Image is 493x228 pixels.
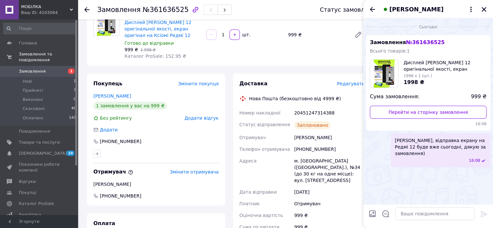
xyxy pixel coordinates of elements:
span: №361636525 [143,6,189,14]
span: Відгуки [19,179,36,185]
span: 16:08 12.09.2025 [370,121,487,127]
a: Перейти на сторінку замовлення [370,106,487,119]
div: 12.09.2025 [366,23,490,30]
span: Телефон отримувача [240,147,290,152]
span: Сума замовлення: [370,93,419,101]
span: 1 998 ₴ [140,48,156,52]
input: Пошук [3,23,76,34]
span: Аналітика [19,212,41,218]
span: Замовлення [19,68,46,74]
div: 999 ₴ [286,30,349,39]
span: Готово до відправки [124,41,174,46]
span: Товари та послуги [19,139,60,145]
span: Каталог ProSale [19,201,54,207]
span: Отримувач [240,135,266,140]
div: 999 ₴ [293,210,366,221]
span: Замовлення та повідомлення [19,51,78,63]
span: Замовлення [97,6,141,14]
div: шт. [241,31,251,38]
span: Каталог ProSale: 152.95 ₴ [124,54,186,59]
span: 143 [69,115,76,121]
span: Показники роботи компанії [19,162,60,173]
img: Дисплей Xiaomi Redmi 12 оригінальної якості, екран оригінал на Ксіомі Редмі 12 [97,10,116,36]
span: Головна [19,40,37,46]
span: Доставка [240,80,268,87]
span: Оплата [93,220,115,226]
span: 16:08 12.09.2025 [469,158,480,163]
div: [PHONE_NUMBER] [293,143,366,155]
div: 1 замовлення у вас на 999 ₴ [93,102,167,110]
div: [PERSON_NAME] [93,181,219,187]
span: Нові [23,78,32,84]
span: 999 ₴ [471,93,487,101]
span: Платник [240,201,260,206]
span: Оплачені [23,115,43,121]
span: 1998 ₴ [404,79,424,85]
span: 10 [66,150,75,156]
span: Отримувач [93,169,133,175]
span: [PERSON_NAME] [389,5,443,14]
span: МОБІЛКА [21,4,70,10]
span: Додати [100,127,118,132]
span: 1 [74,78,76,84]
span: 0 [74,97,76,102]
span: [PHONE_NUMBER] [99,193,142,199]
span: Дата відправки [240,189,277,195]
div: [PHONE_NUMBER] [99,138,142,145]
span: 999 ₴ [124,47,138,52]
span: Повідомлення [19,128,50,134]
span: Прийняті [23,88,43,93]
div: Статус замовлення [320,6,380,13]
span: Покупець [93,80,123,87]
span: [DEMOGRAPHIC_DATA] [19,150,67,156]
span: Адреса [240,158,257,163]
span: Змінити отримувача [170,169,219,174]
span: Номер накладної [240,110,281,115]
span: Сьогодні [417,24,440,30]
a: Дисплей [PERSON_NAME] 12 оригінальної якості, екран оригінал на Ксіомі Редмі 12 [124,20,192,38]
span: Замовлення [370,39,445,45]
span: 7 [74,88,76,93]
img: 6660624396_w100_h100_displej-xiaomi-redmi.jpg [374,60,395,88]
span: Редагувати [337,81,365,86]
span: [PERSON_NAME], відправка екрану на Редмі 12 буде вже сьогодні, дякую за замовлення) [395,137,487,157]
span: Виконані [23,97,43,102]
span: 1 [68,68,75,74]
button: [PERSON_NAME] [381,5,475,14]
span: Дисплей [PERSON_NAME] 12 оригінальної якості, екран оригінал на Ксіомі Редмі 12 [404,59,487,72]
span: № 361636525 [406,39,444,45]
span: Оціночна вартість [240,213,283,218]
div: Отримувач [293,198,366,210]
a: Редагувати [352,28,365,41]
span: Змінити покупця [178,81,219,86]
span: Всього товарів: 1 [370,48,410,54]
button: Назад [369,6,376,13]
a: [PERSON_NAME] [93,93,131,99]
div: Нова Пошта (безкоштовно від 4999 ₴) [248,95,343,102]
div: 20451247314388 [293,107,366,119]
div: [PERSON_NAME] [293,132,366,143]
div: Повернутися назад [84,6,89,13]
span: Статус відправлення [240,122,290,127]
div: [DATE] [293,186,366,198]
span: Без рейтингу [100,115,132,121]
div: Ваш ID: 4103064 [21,10,78,16]
span: Покупці [19,190,36,196]
div: Заплановано [294,121,331,129]
span: Додати відгук [184,115,218,121]
span: 1998 x 1 (шт.) [404,74,432,78]
button: Відкрити шаблони відповідей [381,210,390,218]
span: Скасовані [23,106,45,112]
span: 40 [71,106,76,112]
div: м. [GEOGRAPHIC_DATA] ([GEOGRAPHIC_DATA].), №34 (до 30 кг на одне місце): вул. [STREET_ADDRESS] [293,155,366,186]
button: Закрити [480,6,488,13]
